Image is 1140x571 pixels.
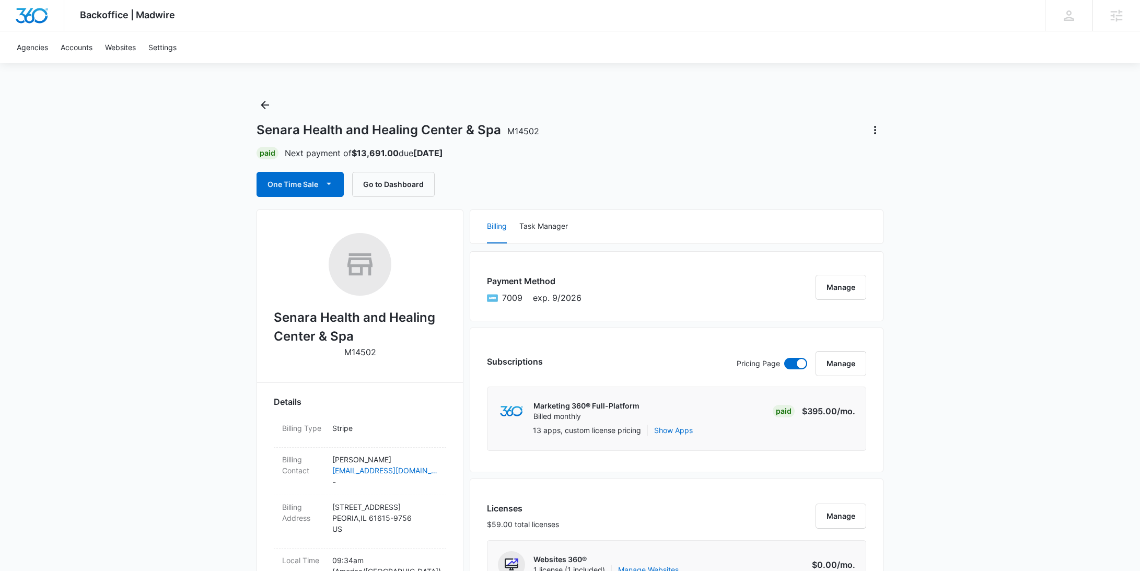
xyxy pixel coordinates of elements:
span: Backoffice | Madwire [80,9,175,20]
span: exp. 9/2026 [533,292,581,304]
div: Paid [257,147,278,159]
strong: [DATE] [413,148,443,158]
span: American Express ending with [502,292,522,304]
a: Websites [99,31,142,63]
p: Marketing 360® Full-Platform [533,401,639,411]
p: Stripe [332,423,438,434]
dt: Billing Type [282,423,324,434]
button: Manage [816,351,866,376]
button: Show Apps [654,425,693,436]
p: Next payment of due [285,147,443,159]
a: Agencies [10,31,54,63]
div: Billing Address[STREET_ADDRESS]PEORIA,IL 61615-9756US [274,495,446,549]
a: Settings [142,31,183,63]
p: M14502 [344,346,376,358]
p: 13 apps, custom license pricing [533,425,641,436]
button: Task Manager [519,210,568,243]
dd: - [332,454,438,488]
p: [PERSON_NAME] [332,454,438,465]
h2: Senara Health and Healing Center & Spa [274,308,446,346]
span: Details [274,395,301,408]
h3: Licenses [487,502,559,515]
button: Actions [867,122,883,138]
p: $0.00 [806,558,855,571]
p: Pricing Page [737,358,780,369]
dt: Local Time [282,555,324,566]
h3: Payment Method [487,275,581,287]
a: Accounts [54,31,99,63]
button: Back [257,97,273,113]
p: Billed monthly [533,411,639,422]
p: [STREET_ADDRESS] PEORIA , IL 61615-9756 US [332,502,438,534]
a: [EMAIL_ADDRESS][DOMAIN_NAME] [332,465,438,476]
div: Billing Contact[PERSON_NAME][EMAIL_ADDRESS][DOMAIN_NAME]- [274,448,446,495]
span: /mo. [837,560,855,570]
p: Websites 360® [533,554,679,565]
dt: Billing Address [282,502,324,523]
button: Manage [816,275,866,300]
h3: Subscriptions [487,355,543,368]
button: One Time Sale [257,172,344,197]
p: $59.00 total licenses [487,519,559,530]
h1: Senara Health and Healing Center & Spa [257,122,539,138]
button: Go to Dashboard [352,172,435,197]
span: /mo. [837,406,855,416]
button: Billing [487,210,507,243]
button: Manage [816,504,866,529]
div: Paid [773,405,795,417]
strong: $13,691.00 [352,148,399,158]
dt: Billing Contact [282,454,324,476]
img: marketing360Logo [500,406,522,417]
span: M14502 [507,126,539,136]
p: $395.00 [802,405,855,417]
div: Billing TypeStripe [274,416,446,448]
